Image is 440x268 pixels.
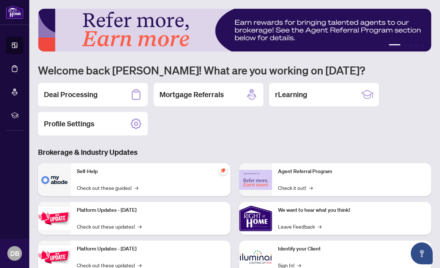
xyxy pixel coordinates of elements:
[138,222,142,230] span: →
[278,168,426,176] p: Agent Referral Program
[415,44,418,47] button: 5
[77,184,138,192] a: Check out these guides!→
[38,147,431,157] h3: Brokerage & Industry Updates
[278,184,313,192] a: Check it out!→
[403,44,406,47] button: 3
[318,222,321,230] span: →
[6,5,23,19] img: logo
[38,207,71,230] img: Platform Updates - July 21, 2025
[309,184,313,192] span: →
[10,248,19,259] span: DB
[44,119,94,129] h2: Profile Settings
[421,44,424,47] button: 6
[278,222,321,230] a: Leave Feedback→
[77,168,225,176] p: Self-Help
[278,206,426,214] p: We want to hear what you think!
[38,9,431,51] img: Slide 1
[135,184,138,192] span: →
[159,89,224,100] h2: Mortgage Referrals
[38,63,431,77] h1: Welcome back [PERSON_NAME]! What are you working on [DATE]?
[409,44,412,47] button: 4
[38,163,71,196] img: Self-Help
[389,44,400,47] button: 2
[275,89,307,100] h2: rLearning
[411,242,433,264] button: Open asap
[239,202,272,235] img: We want to hear what you think!
[77,222,142,230] a: Check out these updates!→
[383,44,386,47] button: 1
[77,245,225,253] p: Platform Updates - [DATE]
[278,245,426,253] p: Identify your Client
[44,89,98,100] h2: Deal Processing
[77,206,225,214] p: Platform Updates - [DATE]
[239,170,272,190] img: Agent Referral Program
[219,166,227,175] span: pushpin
